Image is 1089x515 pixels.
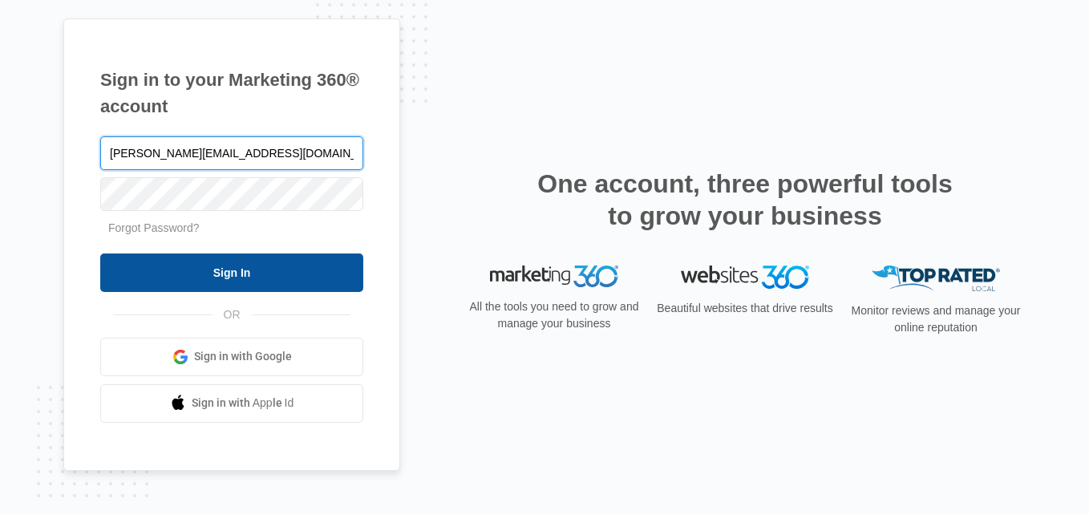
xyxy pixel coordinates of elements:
img: Top Rated Local [872,266,1000,292]
span: Sign in with Apple Id [192,395,294,412]
h1: Sign in to your Marketing 360® account [100,67,363,120]
img: Marketing 360 [490,266,618,288]
input: Email [100,136,363,170]
input: Sign In [100,253,363,292]
p: Beautiful websites that drive results [655,300,835,317]
h2: One account, three powerful tools to grow your business [532,168,957,232]
img: Websites 360 [681,266,809,289]
a: Sign in with Google [100,338,363,376]
span: Sign in with Google [194,348,292,365]
p: Monitor reviews and manage your online reputation [846,302,1026,336]
a: Forgot Password? [108,221,200,234]
a: Sign in with Apple Id [100,384,363,423]
p: All the tools you need to grow and manage your business [464,298,644,332]
span: OR [213,306,252,323]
